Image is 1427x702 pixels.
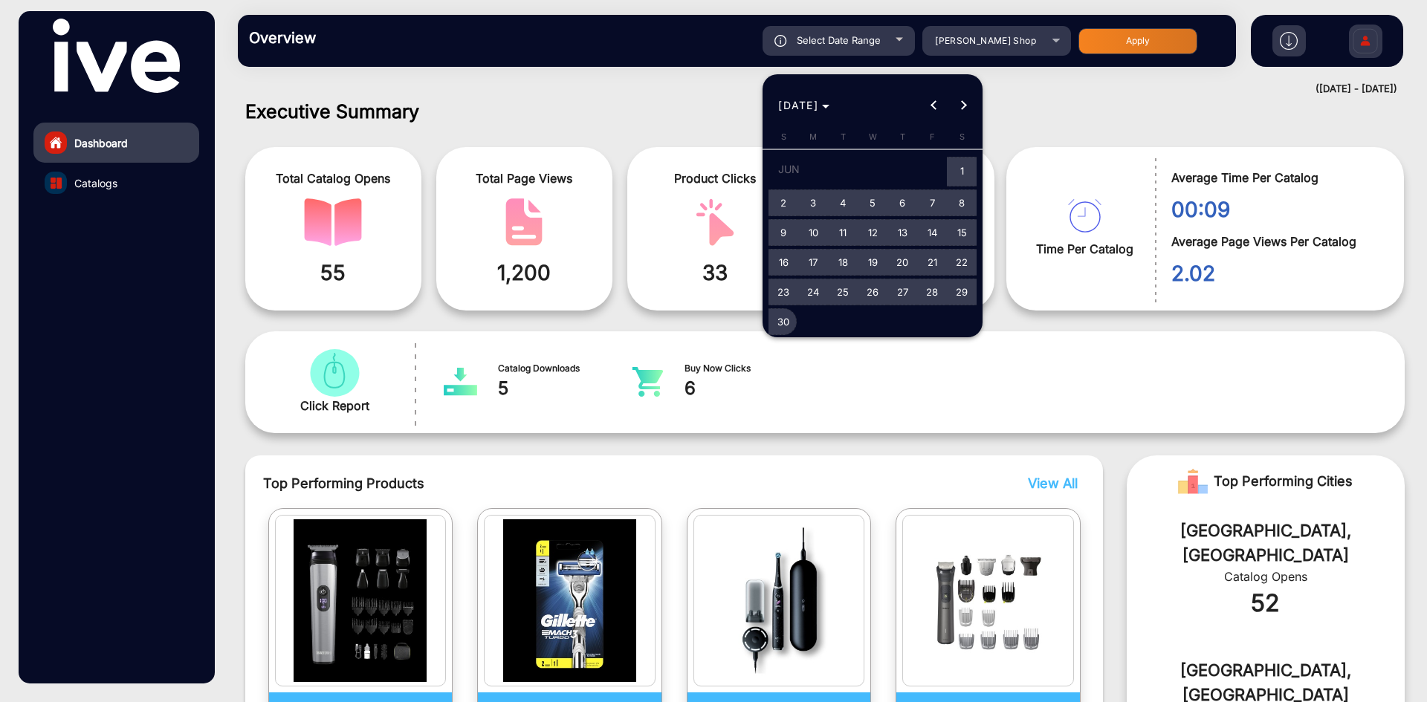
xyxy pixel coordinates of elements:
[798,218,828,247] button: June 10, 2024
[768,277,798,307] button: June 23, 2024
[949,91,979,120] button: Next month
[917,277,947,307] button: June 28, 2024
[947,155,977,188] button: June 1, 2024
[917,247,947,277] button: June 21, 2024
[947,188,977,218] button: June 8, 2024
[770,219,797,246] span: 9
[768,188,798,218] button: June 2, 2024
[770,279,797,305] span: 23
[829,189,856,216] span: 4
[887,218,917,247] button: June 13, 2024
[809,131,817,142] span: M
[919,91,949,120] button: Previous month
[798,188,828,218] button: June 3, 2024
[887,188,917,218] button: June 6, 2024
[869,131,877,142] span: W
[828,277,858,307] button: June 25, 2024
[770,249,797,276] span: 16
[798,247,828,277] button: June 17, 2024
[778,99,818,111] span: [DATE]
[828,188,858,218] button: June 4, 2024
[800,219,826,246] span: 10
[768,307,798,337] button: June 30, 2024
[800,249,826,276] span: 17
[768,247,798,277] button: June 16, 2024
[859,249,886,276] span: 19
[960,131,965,142] span: S
[798,277,828,307] button: June 24, 2024
[917,218,947,247] button: June 14, 2024
[829,279,856,305] span: 25
[919,249,945,276] span: 21
[770,189,797,216] span: 2
[858,218,887,247] button: June 12, 2024
[889,279,916,305] span: 27
[900,131,905,142] span: T
[859,189,886,216] span: 5
[948,189,975,216] span: 8
[829,219,856,246] span: 11
[948,249,975,276] span: 22
[858,277,887,307] button: June 26, 2024
[947,277,977,307] button: June 29, 2024
[772,92,835,119] button: Choose month and year
[859,279,886,305] span: 26
[889,189,916,216] span: 6
[947,247,977,277] button: June 22, 2024
[829,249,856,276] span: 18
[948,219,975,246] span: 15
[889,219,916,246] span: 13
[919,219,945,246] span: 14
[887,247,917,277] button: June 20, 2024
[768,155,947,188] td: JUN
[800,189,826,216] span: 3
[859,219,886,246] span: 12
[858,188,887,218] button: June 5, 2024
[841,131,846,142] span: T
[781,131,786,142] span: S
[948,279,975,305] span: 29
[770,308,797,335] span: 30
[917,188,947,218] button: June 7, 2024
[930,131,935,142] span: F
[768,218,798,247] button: June 9, 2024
[919,279,945,305] span: 28
[889,249,916,276] span: 20
[947,218,977,247] button: June 15, 2024
[948,157,975,187] span: 1
[828,218,858,247] button: June 11, 2024
[858,247,887,277] button: June 19, 2024
[828,247,858,277] button: June 18, 2024
[919,189,945,216] span: 7
[800,279,826,305] span: 24
[887,277,917,307] button: June 27, 2024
